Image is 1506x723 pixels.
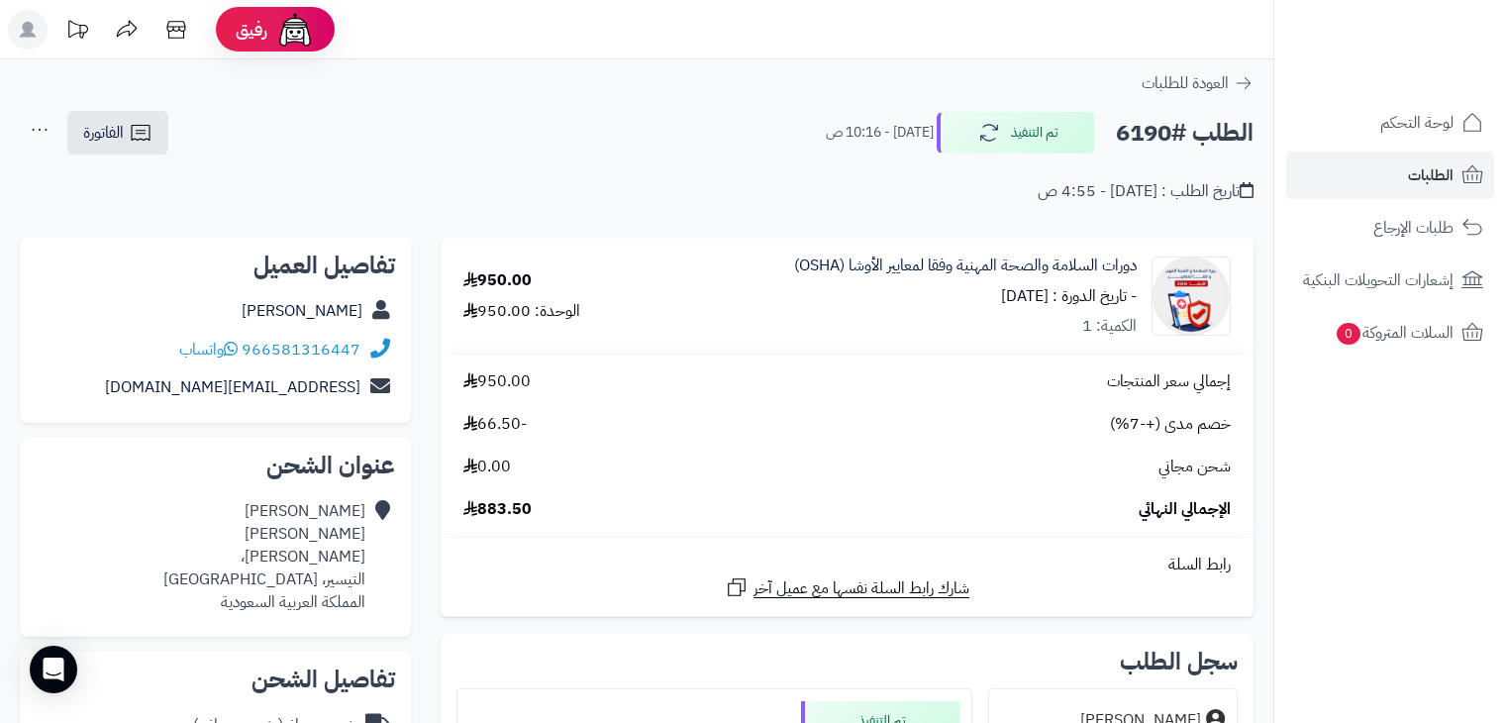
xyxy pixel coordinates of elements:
span: طلبات الإرجاع [1373,214,1454,242]
a: واتساب [179,338,238,361]
button: تم التنفيذ [937,112,1095,154]
img: ai-face.png [275,10,315,50]
a: [EMAIL_ADDRESS][DOMAIN_NAME] [105,375,360,399]
span: 883.50 [463,498,532,521]
span: السلات المتروكة [1335,319,1454,347]
span: شارك رابط السلة نفسها مع عميل آخر [753,577,969,600]
a: دورات السلامة والصحة المهنية وفقا لمعايير الأوشا (OSHA) [794,255,1137,277]
div: تاريخ الطلب : [DATE] - 4:55 ص [1038,180,1254,203]
div: الكمية: 1 [1082,315,1137,338]
small: - تاريخ الدورة : [DATE] [1001,284,1137,308]
a: شارك رابط السلة نفسها مع عميل آخر [725,575,969,600]
span: الفاتورة [83,121,124,145]
a: طلبات الإرجاع [1286,204,1494,252]
span: رفيق [236,18,267,42]
a: لوحة التحكم [1286,99,1494,147]
a: العودة للطلبات [1142,71,1254,95]
div: [PERSON_NAME] [PERSON_NAME] [PERSON_NAME]، التيسير، [GEOGRAPHIC_DATA] المملكة العربية السعودية [163,500,365,613]
a: [PERSON_NAME] [242,299,362,323]
div: الوحدة: 950.00 [463,300,580,323]
span: لوحة التحكم [1380,109,1454,137]
span: إشعارات التحويلات البنكية [1303,266,1454,294]
h2: تفاصيل العميل [36,254,395,277]
a: تحديثات المنصة [52,10,102,54]
div: Open Intercom Messenger [30,646,77,693]
span: 0.00 [463,456,511,478]
h2: الطلب #6190 [1116,113,1254,154]
h3: سجل الطلب [1120,650,1238,673]
span: الإجمالي النهائي [1139,498,1231,521]
h2: عنوان الشحن [36,454,395,477]
a: 966581316447 [242,338,360,361]
span: خصم مدى (+-7%) [1110,413,1231,436]
a: السلات المتروكة0 [1286,309,1494,357]
small: [DATE] - 10:16 ص [826,123,934,143]
a: الفاتورة [67,111,168,155]
span: 0 [1337,323,1360,345]
span: الطلبات [1408,161,1454,189]
span: 950.00 [463,370,531,393]
span: العودة للطلبات [1142,71,1229,95]
div: رابط السلة [449,554,1246,576]
img: 1752420691-%D8%A7%D9%84%D8%B3%D9%84%D8%A7%D9%85%D8%A9%20%D9%88%20%D8%A7%D9%84%D8%B5%D8%AD%D8%A9%2... [1153,257,1230,336]
span: -66.50 [463,413,527,436]
h2: تفاصيل الشحن [36,668,395,691]
span: إجمالي سعر المنتجات [1107,370,1231,393]
span: شحن مجاني [1158,456,1231,478]
img: logo-2.png [1371,52,1487,94]
a: الطلبات [1286,152,1494,199]
div: 950.00 [463,269,532,292]
a: إشعارات التحويلات البنكية [1286,257,1494,304]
